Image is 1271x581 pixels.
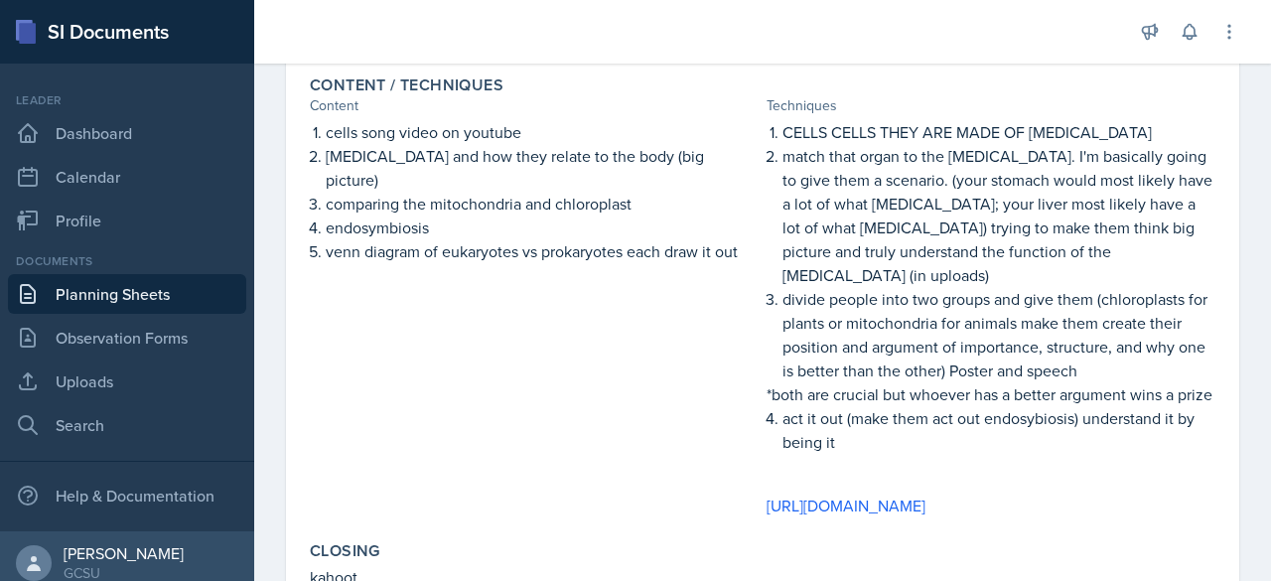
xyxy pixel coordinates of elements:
div: Content [310,95,759,116]
a: Search [8,405,246,445]
p: comparing the mitochondria and chloroplast [326,192,759,216]
p: act it out (make them act out endosybiosis) understand it by being it [782,406,1215,454]
p: match that organ to the [MEDICAL_DATA]. I'm basically going to give them a scenario. (your stomac... [782,144,1215,287]
a: Profile [8,201,246,240]
a: Planning Sheets [8,274,246,314]
a: Uploads [8,362,246,401]
div: Help & Documentation [8,476,246,515]
label: Content / Techniques [310,75,503,95]
a: [URL][DOMAIN_NAME] [767,495,925,516]
p: venn diagram of eukaryotes vs prokaryotes each draw it out [326,239,759,263]
p: *both are crucial but whoever has a better argument wins a prize [767,382,1215,406]
a: Dashboard [8,113,246,153]
div: Techniques [767,95,1215,116]
p: CELLS CELLS THEY ARE MADE OF [MEDICAL_DATA] [782,120,1215,144]
p: endosymbiosis [326,216,759,239]
p: cells song video on youtube [326,120,759,144]
label: Closing [310,541,380,561]
div: Leader [8,91,246,109]
div: [PERSON_NAME] [64,543,184,563]
a: Observation Forms [8,318,246,358]
div: Documents [8,252,246,270]
a: Calendar [8,157,246,197]
p: [MEDICAL_DATA] and how they relate to the body (big picture) [326,144,759,192]
p: divide people into two groups and give them (chloroplasts for plants or mitochondria for animals ... [782,287,1215,382]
